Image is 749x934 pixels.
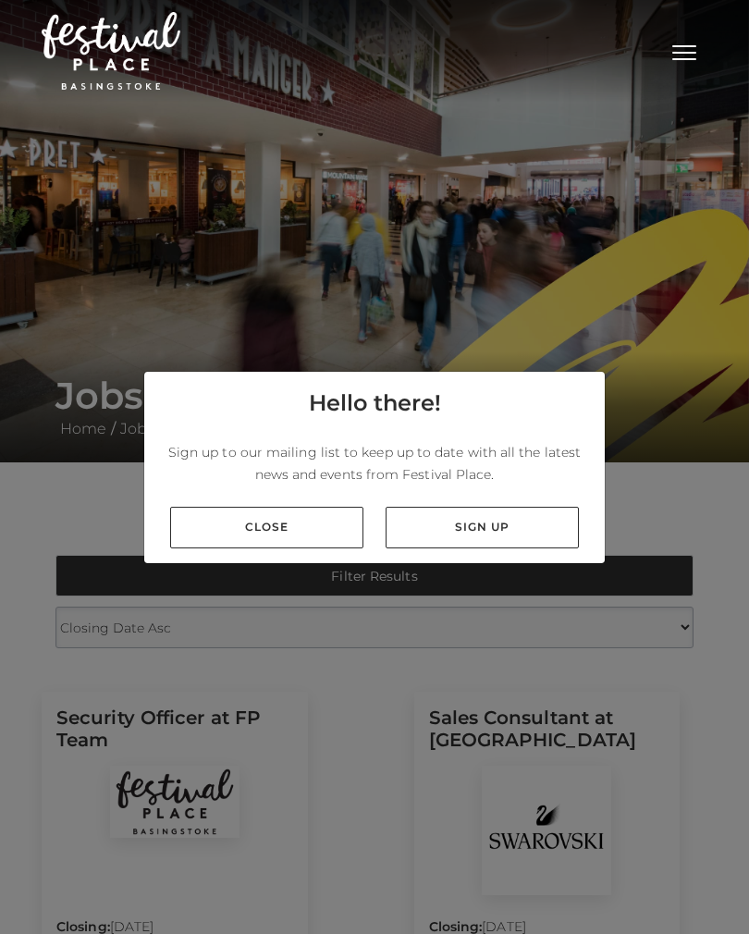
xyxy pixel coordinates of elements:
[170,507,363,548] a: Close
[42,12,180,90] img: Festival Place Logo
[309,387,441,420] h4: Hello there!
[386,507,579,548] a: Sign up
[661,37,707,64] button: Toggle navigation
[159,441,590,485] p: Sign up to our mailing list to keep up to date with all the latest news and events from Festival ...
